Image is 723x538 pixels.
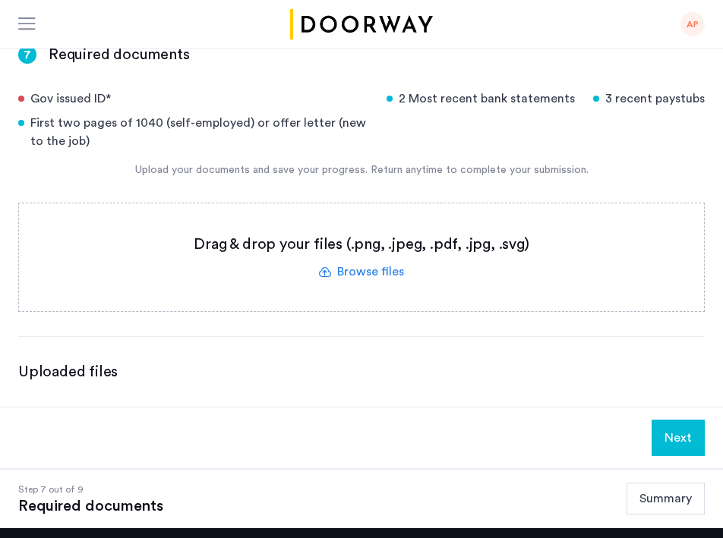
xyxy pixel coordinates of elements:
[287,9,436,39] img: logo
[387,90,575,108] div: 2 Most recent bank statements
[18,482,163,497] div: Step 7 out of 9
[680,12,705,36] div: AP
[18,46,36,64] div: 7
[18,361,705,382] div: Uploaded files
[652,420,705,456] button: Next
[18,114,368,150] div: First two pages of 1040 (self-employed) or offer letter (new to the job)
[18,497,163,515] div: Required documents
[18,90,368,108] div: Gov issued ID*
[49,44,189,65] h3: Required documents
[593,90,705,108] div: 3 recent paystubs
[287,9,436,39] a: Cazamio logo
[18,162,705,178] div: Upload your documents and save your progress. Return anytime to complete your submission.
[627,483,705,514] button: Summary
